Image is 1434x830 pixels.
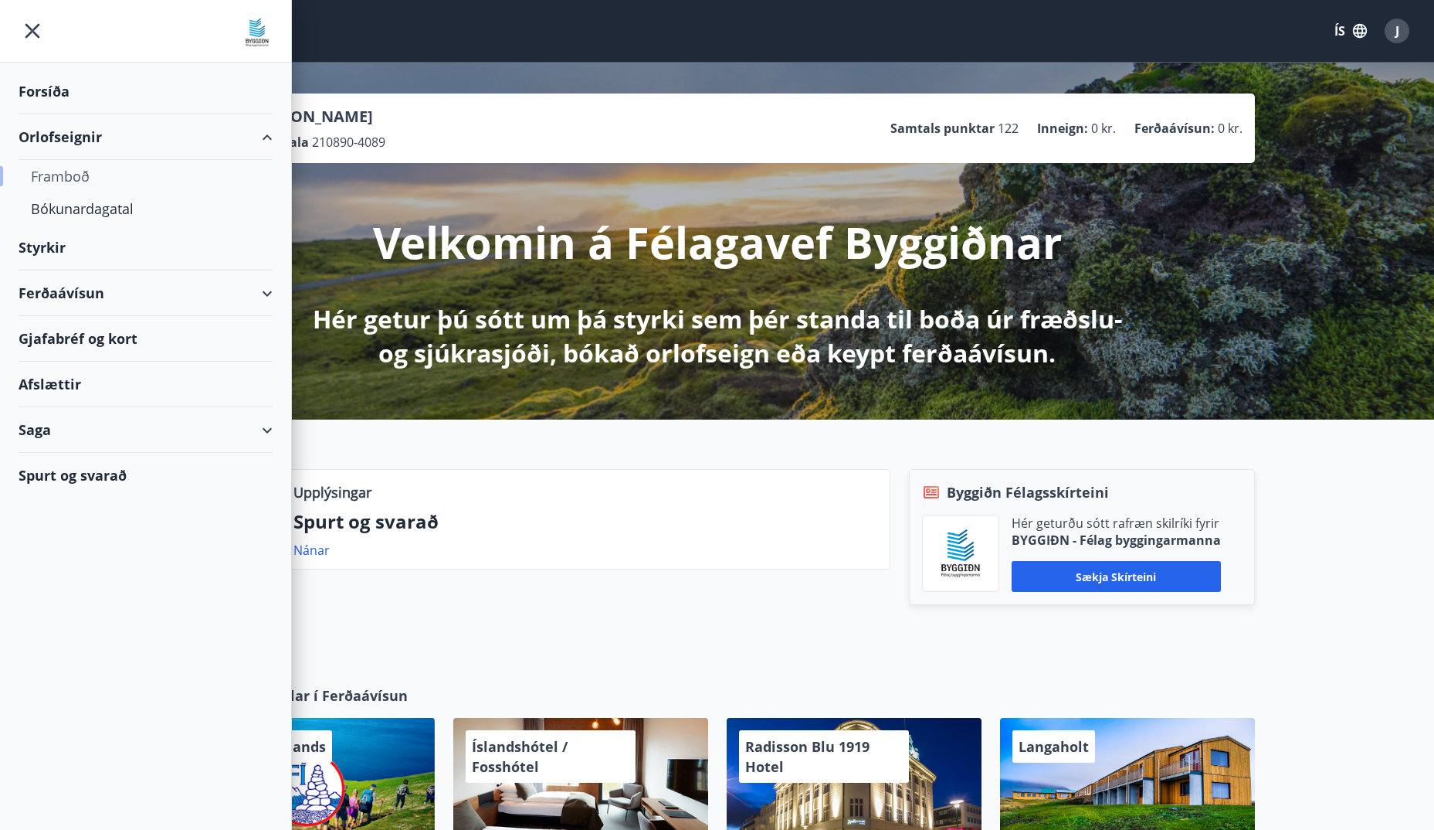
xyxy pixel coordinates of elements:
div: Ferðaávísun [19,270,273,316]
p: Ferðaávísun : [1134,120,1215,137]
button: menu [19,17,46,45]
span: 122 [998,120,1019,137]
span: Radisson Blu 1919 Hotel [745,737,870,776]
p: Upplýsingar [293,482,371,502]
p: Spurt og svarað [293,509,877,535]
div: Spurt og svarað [19,453,273,498]
p: Hér geturðu sótt rafræn skilríki fyrir [1012,515,1221,532]
span: J [1395,22,1399,39]
p: BYGGIÐN - Félag byggingarmanna [1012,532,1221,549]
span: 0 kr. [1218,120,1242,137]
p: Samtals punktar [890,120,995,137]
span: Byggiðn Félagsskírteini [947,482,1109,502]
p: Inneign : [1037,120,1088,137]
span: 210890-4089 [312,134,385,151]
p: Velkomin á Félagavef Byggiðnar [373,213,1062,271]
div: Gjafabréf og kort [19,316,273,362]
p: [PERSON_NAME] [248,106,385,128]
button: ÍS [1326,17,1375,45]
span: Samstarfsaðilar í Ferðaávísun [198,685,408,706]
button: Sækja skírteini [1012,561,1221,592]
img: union_logo [242,17,273,48]
p: Hér getur þú sótt um þá styrki sem þér standa til boða úr fræðslu- og sjúkrasjóði, bókað orlofsei... [310,302,1125,370]
div: Bókunardagatal [31,192,260,225]
a: Nánar [293,542,330,559]
div: Afslættir [19,362,273,407]
span: Langaholt [1019,737,1089,756]
div: Framboð [31,160,260,192]
span: 0 kr. [1091,120,1116,137]
div: Orlofseignir [19,114,273,160]
img: BKlGVmlTW1Qrz68WFGMFQUcXHWdQd7yePWMkvn3i.png [934,527,987,580]
div: Forsíða [19,69,273,114]
div: Styrkir [19,225,273,270]
button: J [1378,12,1415,49]
div: Saga [19,407,273,453]
span: Íslandshótel / Fosshótel [472,737,568,776]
